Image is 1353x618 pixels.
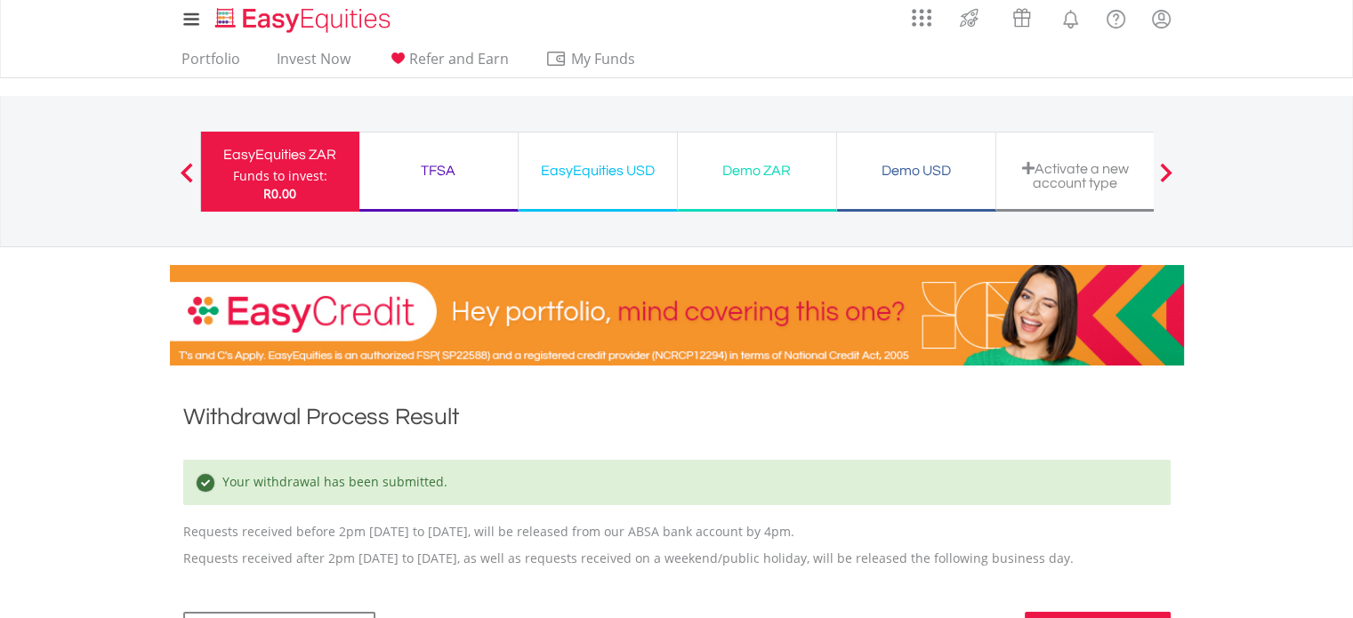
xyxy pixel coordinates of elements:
p: Requests received before 2pm [DATE] to [DATE], will be released from our ABSA bank account by 4pm. [183,442,1171,541]
img: EasyCredit Promotion Banner [170,265,1184,365]
h1: Withdrawal Process Result [183,401,1171,433]
a: Refer and Earn [380,50,516,77]
span: Refer and Earn [409,49,509,68]
span: My Funds [545,47,662,70]
div: TFSA [370,158,507,183]
span: Your withdrawal has been submitted. [218,473,447,490]
div: Activate a new account type [1007,161,1144,190]
a: Invest Now [270,50,358,77]
img: grid-menu-icon.svg [912,8,931,28]
img: thrive-v2.svg [954,4,984,32]
img: EasyEquities_Logo.png [212,5,398,35]
a: Portfolio [174,50,247,77]
div: Funds to invest: [233,167,327,185]
div: Demo USD [848,158,985,183]
p: Requests received after 2pm [DATE] to [DATE], as well as requests received on a weekend/public ho... [183,550,1171,567]
span: R0.00 [263,185,296,202]
img: vouchers-v2.svg [1007,4,1036,32]
div: EasyEquities ZAR [212,142,349,167]
div: EasyEquities USD [529,158,666,183]
div: Demo ZAR [689,158,825,183]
